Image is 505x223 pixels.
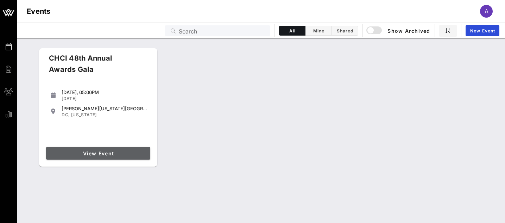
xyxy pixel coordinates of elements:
[46,147,150,160] a: View Event
[367,26,430,35] span: Show Archived
[279,26,305,36] button: All
[62,112,70,117] span: DC,
[332,26,358,36] button: Shared
[485,8,488,15] span: A
[367,24,430,37] button: Show Archived
[466,25,499,36] a: New Event
[27,6,51,17] h1: Events
[62,89,147,95] div: [DATE], 05:00PM
[284,28,301,33] span: All
[43,52,143,81] div: CHCI 48th Annual Awards Gala
[49,150,147,156] span: View Event
[62,106,147,111] div: [PERSON_NAME][US_STATE][GEOGRAPHIC_DATA]
[480,5,493,18] div: A
[310,28,327,33] span: Mine
[470,28,495,33] span: New Event
[62,96,147,101] div: [DATE]
[336,28,354,33] span: Shared
[71,112,97,117] span: [US_STATE]
[305,26,332,36] button: Mine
